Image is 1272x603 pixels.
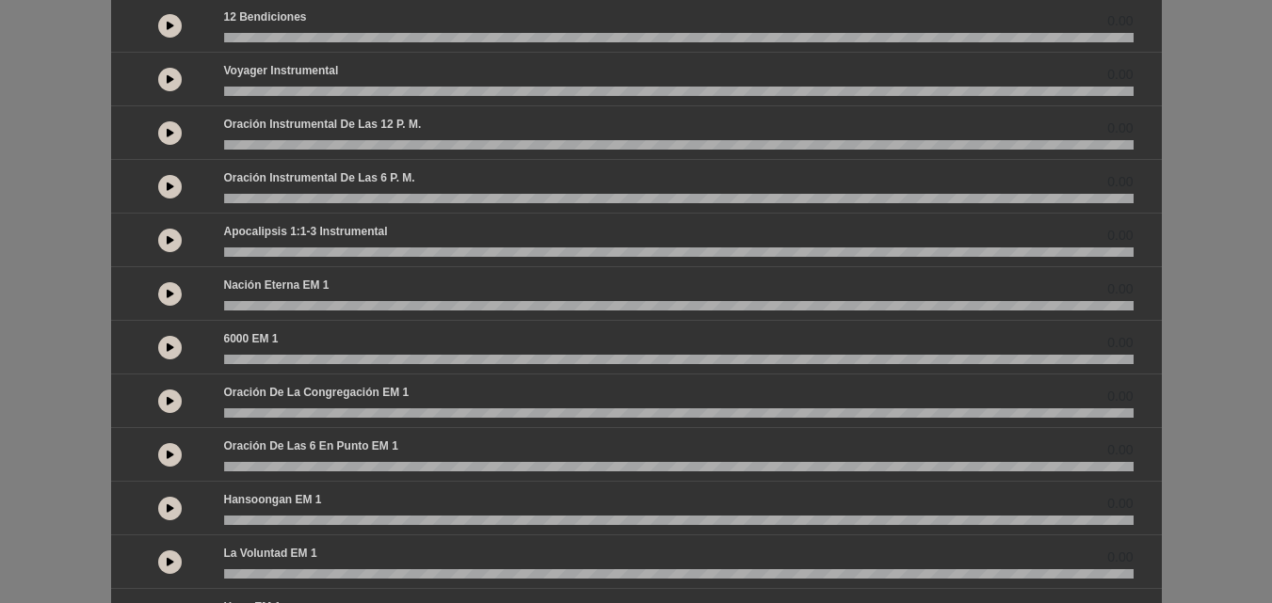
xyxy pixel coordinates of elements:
font: 12 bendiciones [224,10,307,24]
font: Voyager Instrumental [224,64,339,77]
font: 0.00 [1107,120,1133,135]
font: Apocalipsis 1:1-3 Instrumental [224,225,388,238]
font: 0.00 [1107,389,1133,404]
font: Oración instrumental de las 6 p. m. [224,171,415,184]
font: Nación Eterna EM 1 [224,278,330,292]
font: Oración de las 6 en punto EM 1 [224,439,398,452]
font: 0.00 [1107,549,1133,564]
font: 6000 EM 1 [224,332,279,345]
font: 0.00 [1107,67,1133,82]
font: 0.00 [1107,442,1133,457]
font: 0.00 [1107,174,1133,189]
font: 0.00 [1107,13,1133,28]
font: La voluntad EM 1 [224,547,317,560]
font: 0.00 [1107,335,1133,350]
font: 0.00 [1107,496,1133,511]
font: Hansoongan EM 1 [224,493,322,506]
font: Oración instrumental de las 12 p. m. [224,118,422,131]
font: Oración de la congregación EM 1 [224,386,410,399]
font: 0.00 [1107,228,1133,243]
font: 0.00 [1107,281,1133,296]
